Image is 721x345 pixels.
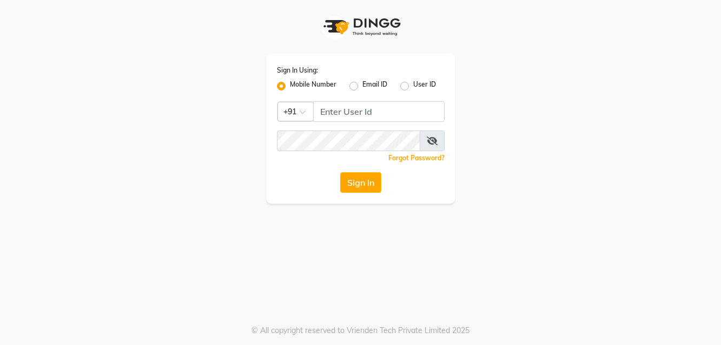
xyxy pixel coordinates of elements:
input: Username [277,131,420,151]
button: Sign In [340,172,381,193]
input: Username [313,101,445,122]
label: Mobile Number [290,80,336,93]
img: logo1.svg [317,11,404,43]
label: Email ID [362,80,387,93]
label: Sign In Using: [277,66,318,75]
a: Forgot Password? [388,154,445,162]
label: User ID [413,80,436,93]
